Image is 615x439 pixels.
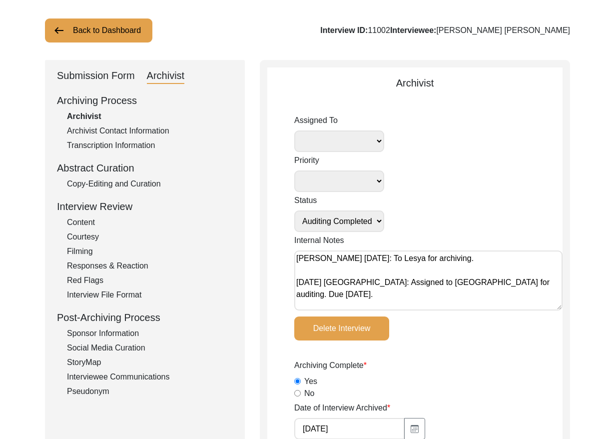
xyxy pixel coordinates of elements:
[57,199,233,214] div: Interview Review
[320,24,570,36] div: 11002 [PERSON_NAME] [PERSON_NAME]
[294,234,344,246] label: Internal Notes
[67,371,233,383] div: Interviewee Communications
[67,385,233,397] div: Pseudonym
[304,375,317,387] label: Yes
[294,114,384,126] label: Assigned To
[57,68,135,84] div: Submission Form
[67,139,233,151] div: Transcription Information
[67,356,233,368] div: StoryMap
[57,310,233,325] div: Post-Archiving Process
[294,154,384,166] label: Priority
[390,26,436,34] b: Interviewee:
[57,93,233,108] div: Archiving Process
[147,68,185,84] div: Archivist
[67,231,233,243] div: Courtesy
[294,316,389,340] button: Delete Interview
[67,245,233,257] div: Filming
[53,24,65,36] img: arrow-left.png
[294,194,384,206] label: Status
[45,18,152,42] button: Back to Dashboard
[294,402,390,414] label: Date of Interview Archived
[67,178,233,190] div: Copy-Editing and Curation
[304,387,314,399] label: No
[320,26,368,34] b: Interview ID:
[67,216,233,228] div: Content
[67,125,233,137] div: Archivist Contact Information
[67,342,233,354] div: Social Media Curation
[67,289,233,301] div: Interview File Format
[267,75,563,90] div: Archivist
[67,274,233,286] div: Red Flags
[67,110,233,122] div: Archivist
[294,359,367,371] label: Archiving Complete
[67,260,233,272] div: Responses & Reaction
[67,327,233,339] div: Sponsor Information
[57,160,233,175] div: Abstract Curation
